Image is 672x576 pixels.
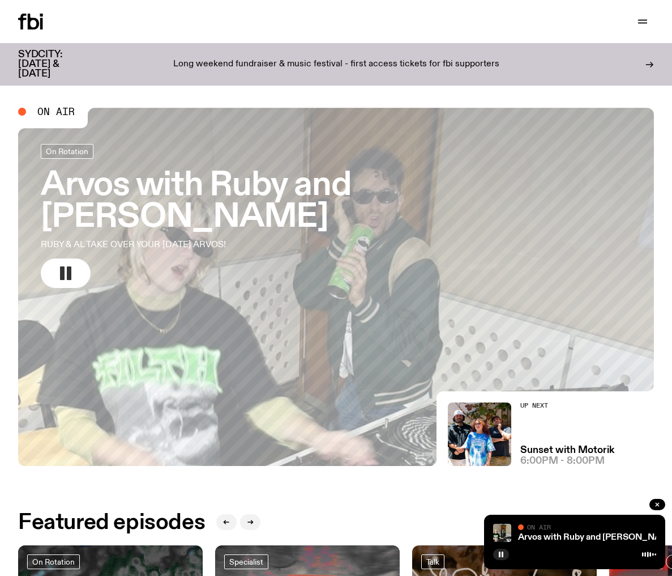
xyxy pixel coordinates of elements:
[520,446,614,455] a: Sunset with Motorik
[448,403,511,466] img: Andrew, Reenie, and Pat stand in a row, smiling at the camera, in dappled light with a vine leafe...
[224,554,268,569] a: Specialist
[32,557,75,566] span: On Rotation
[527,523,551,531] span: On Air
[27,554,80,569] a: On Rotation
[46,147,88,155] span: On Rotation
[421,554,444,569] a: Talk
[41,170,631,234] h3: Arvos with Ruby and [PERSON_NAME]
[229,557,263,566] span: Specialist
[41,144,93,159] a: On Rotation
[41,238,331,252] p: RUBY & AL TAKE OVER YOUR [DATE] ARVOS!
[18,108,654,466] a: Ruby wears a Collarbones t shirt and pretends to play the DJ decks, Al sings into a pringles can....
[173,60,499,70] p: Long weekend fundraiser & music festival - first access tickets for fbi supporters
[426,557,439,566] span: Talk
[18,513,205,533] h2: Featured episodes
[37,107,75,117] span: On Air
[520,403,614,409] h2: Up Next
[18,50,91,79] h3: SYDCITY: [DATE] & [DATE]
[520,456,605,466] span: 6:00pm - 8:00pm
[41,144,631,288] a: Arvos with Ruby and [PERSON_NAME]RUBY & AL TAKE OVER YOUR [DATE] ARVOS!
[493,524,511,542] img: Ruby wears a Collarbones t shirt and pretends to play the DJ decks, Al sings into a pringles can....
